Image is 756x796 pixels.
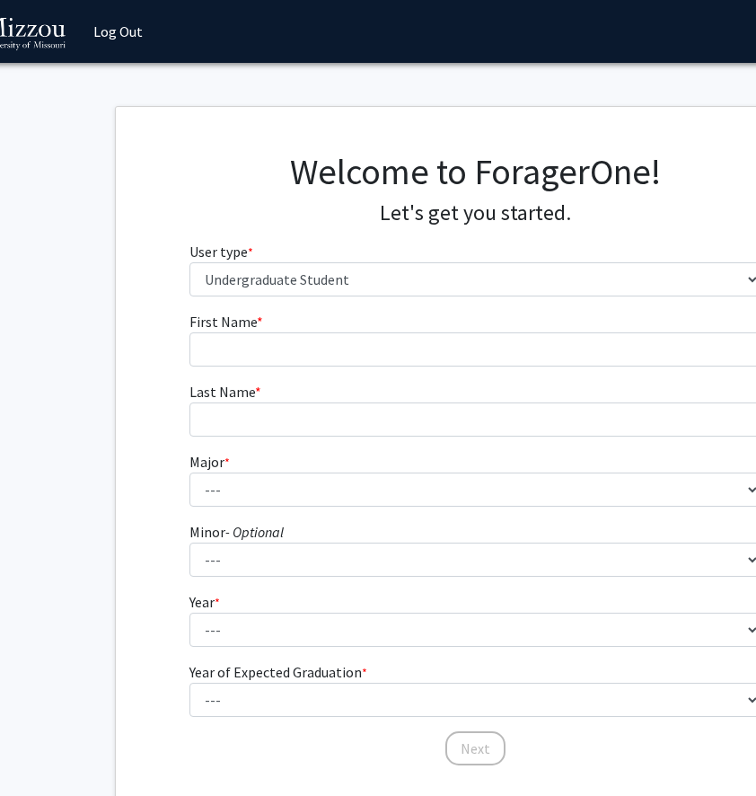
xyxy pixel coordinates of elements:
label: Year [189,591,220,613]
span: Last Name [189,383,255,401]
label: Major [189,451,230,473]
i: - Optional [225,523,284,541]
iframe: Chat [13,715,76,783]
label: Minor [189,521,284,543]
label: Year of Expected Graduation [189,661,367,683]
span: First Name [189,313,257,331]
label: User type [189,241,253,262]
button: Next [445,731,505,765]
